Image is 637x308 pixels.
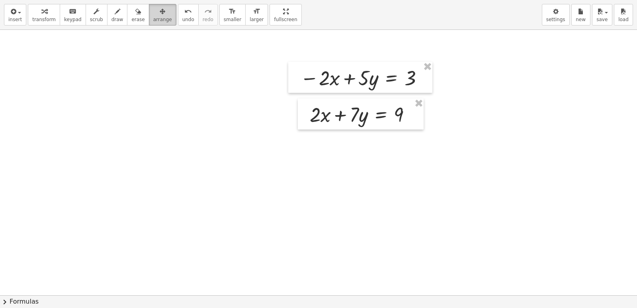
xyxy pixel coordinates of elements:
button: insert [4,4,26,26]
button: transform [28,4,60,26]
button: erase [127,4,149,26]
button: fullscreen [270,4,301,26]
button: save [592,4,612,26]
span: transform [32,17,56,22]
span: load [618,17,629,22]
span: keypad [64,17,82,22]
i: keyboard [69,7,76,16]
i: redo [204,7,212,16]
span: draw [111,17,123,22]
button: new [571,4,590,26]
button: redoredo [198,4,218,26]
span: new [576,17,586,22]
span: smaller [224,17,241,22]
i: undo [184,7,192,16]
span: save [596,17,608,22]
button: keyboardkeypad [60,4,86,26]
button: scrub [86,4,107,26]
span: arrange [153,17,172,22]
span: scrub [90,17,103,22]
i: format_size [253,7,260,16]
span: larger [250,17,264,22]
button: draw [107,4,128,26]
button: arrange [149,4,176,26]
span: settings [546,17,565,22]
button: undoundo [178,4,199,26]
span: erase [131,17,145,22]
i: format_size [229,7,236,16]
span: undo [182,17,194,22]
button: format_sizesmaller [219,4,246,26]
span: redo [203,17,213,22]
span: insert [8,17,22,22]
button: settings [542,4,570,26]
button: format_sizelarger [245,4,268,26]
span: fullscreen [274,17,297,22]
button: load [614,4,633,26]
